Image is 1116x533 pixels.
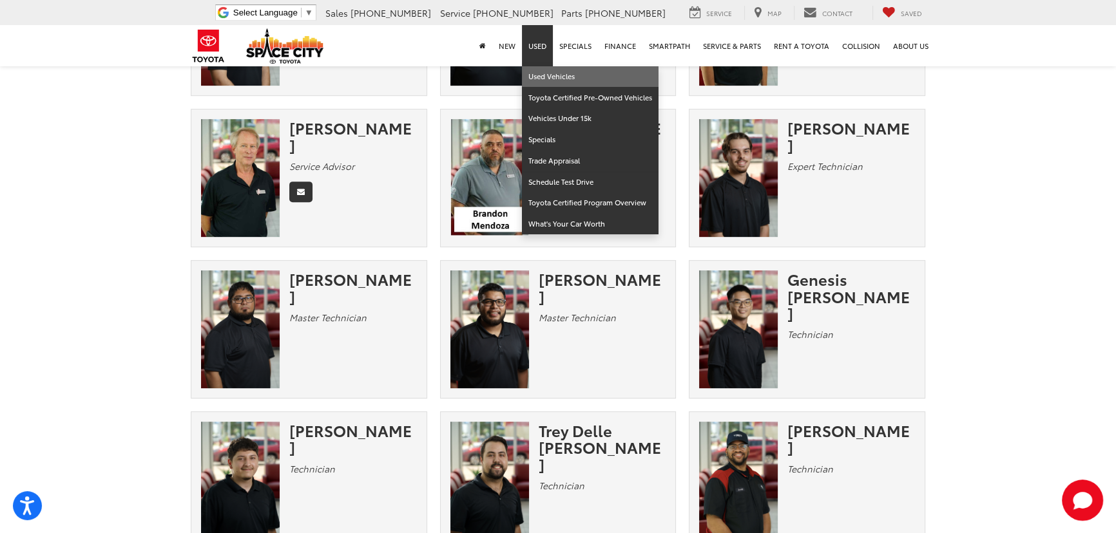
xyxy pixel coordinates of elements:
a: About Us [887,25,935,66]
img: Brandon Mendoza [450,119,529,236]
a: Email [289,182,313,202]
img: Lando Lopez [201,270,280,388]
div: [PERSON_NAME] [289,119,417,153]
em: Technician [787,328,833,341]
em: Master Technician [539,311,616,324]
span: [PHONE_NUMBER] [351,6,431,19]
span: Contact [822,8,852,18]
a: Home [473,25,492,66]
img: Austin Nethery [699,119,778,237]
img: Toyota [184,25,233,67]
a: Specials [553,25,598,66]
a: Toyota Certified Program Overview [522,192,659,214]
a: Contact [794,6,862,20]
div: [PERSON_NAME] [539,270,666,304]
a: Finance [598,25,642,66]
em: Technician [787,462,833,475]
em: Technician [539,479,584,492]
a: Map [744,6,791,20]
span: [PHONE_NUMBER] [473,6,553,19]
svg: Start Chat [1062,480,1103,521]
a: New [492,25,522,66]
span: Saved [901,8,922,18]
a: What's Your Car Worth [522,214,659,234]
span: Sales [325,6,348,19]
span: Select Language [233,8,298,17]
a: Schedule Test Drive [522,172,659,193]
a: Trade Appraisal [522,151,659,172]
a: Service & Parts [697,25,767,66]
a: Toyota Certified Pre-Owned Vehicles [522,88,659,109]
a: Select Language​ [233,8,313,17]
span: Service [440,6,470,19]
em: Master Technician [289,311,367,324]
span: ▼ [305,8,313,17]
span: Map [767,8,782,18]
span: Service [706,8,732,18]
div: [PERSON_NAME] [787,119,915,153]
img: Genesis Tolentino [699,270,778,388]
div: Genesis [PERSON_NAME] [787,270,915,321]
em: Expert Technician [787,160,863,173]
div: [PERSON_NAME] [787,422,915,456]
div: Trey Delle [PERSON_NAME] [539,422,666,472]
img: Esteban Rodriguez [450,270,529,388]
a: Collision [836,25,887,66]
a: SmartPath [642,25,697,66]
img: Kenneth Hawkins [201,119,280,237]
a: Rent a Toyota [767,25,836,66]
div: [PERSON_NAME] [289,422,417,456]
span: ​ [301,8,302,17]
span: Parts [561,6,582,19]
em: Service Advisor [289,160,354,173]
a: My Saved Vehicles [872,6,932,20]
em: Technician [289,462,335,475]
div: [PERSON_NAME] [289,270,417,304]
span: [PHONE_NUMBER] [585,6,666,19]
a: Service [680,6,742,20]
button: Toggle Chat Window [1062,480,1103,521]
a: Vehicles Under 15k [522,108,659,129]
a: Used Vehicles [522,66,659,88]
a: Used [522,25,553,66]
img: Space City Toyota [246,28,323,64]
a: Specials [522,129,659,151]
